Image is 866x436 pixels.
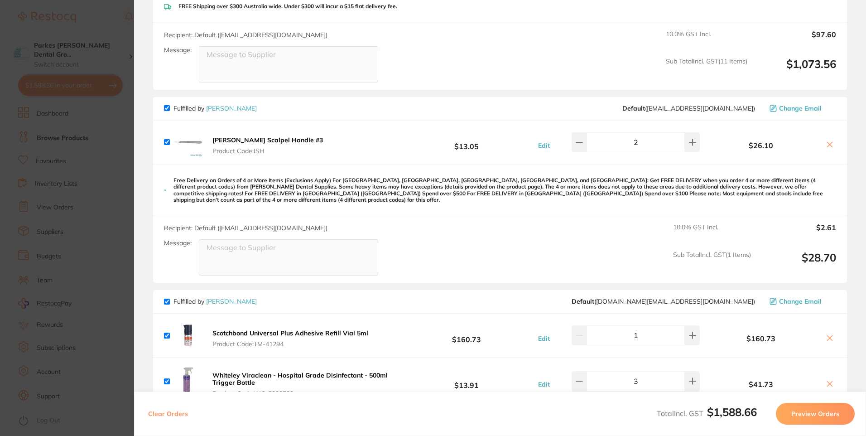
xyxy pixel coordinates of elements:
button: Edit [535,141,553,150]
b: $160.73 [702,334,820,343]
span: Product Code: TM-41294 [212,340,368,348]
img: eHh5MXZhdw [173,321,202,350]
b: Scotchbond Universal Plus Adhesive Refill Vial 5ml [212,329,368,337]
button: Edit [535,380,553,388]
b: $1,588.66 [707,405,757,419]
img: N3o2NGlhYg [173,128,202,157]
output: $2.61 [758,223,836,243]
p: FREE Shipping over $300 Australia wide. Under $300 will incur a $15 flat delivery fee. [178,3,397,10]
p: Fulfilled by [173,105,257,112]
label: Message: [164,239,192,247]
b: $13.05 [399,134,534,150]
output: $97.60 [755,30,836,50]
span: Sub Total Incl. GST ( 11 Items) [666,58,747,82]
span: Product Code: WC-5090789 [212,390,396,397]
button: [PERSON_NAME] Scalpel Handle #3 Product Code:ISH [210,136,326,155]
button: Edit [535,334,553,343]
span: customer.care@henryschein.com.au [572,298,755,305]
button: Change Email [767,297,836,305]
b: $13.91 [399,373,534,390]
span: Change Email [779,298,822,305]
button: Whiteley Viraclean - Hospital Grade Disinfectant - 500ml Trigger Bottle Product Code:WC-5090789 [210,371,399,397]
p: Fulfilled by [173,298,257,305]
b: Default [572,297,594,305]
span: Recipient: Default ( [EMAIL_ADDRESS][DOMAIN_NAME] ) [164,31,327,39]
span: 10.0 % GST Incl. [673,223,751,243]
b: $160.73 [399,327,534,344]
b: $26.10 [702,141,820,150]
span: 10.0 % GST Incl. [666,30,747,50]
span: save@adamdental.com.au [622,105,755,112]
a: [PERSON_NAME] [206,104,257,112]
span: Sub Total Incl. GST ( 1 Items) [673,251,751,276]
span: Product Code: ISH [212,147,323,155]
output: $1,073.56 [755,58,836,82]
b: [PERSON_NAME] Scalpel Handle #3 [212,136,323,144]
span: Change Email [779,105,822,112]
img: cXAyM3dxbA [173,367,202,396]
span: Total Incl. GST [657,409,757,418]
button: Clear Orders [145,403,191,425]
output: $28.70 [758,251,836,276]
button: Change Email [767,104,836,112]
b: $41.73 [702,380,820,388]
a: [PERSON_NAME] [206,297,257,305]
span: Recipient: Default ( [EMAIL_ADDRESS][DOMAIN_NAME] ) [164,224,327,232]
button: Preview Orders [776,403,855,425]
button: Scotchbond Universal Plus Adhesive Refill Vial 5ml Product Code:TM-41294 [210,329,371,348]
b: Whiteley Viraclean - Hospital Grade Disinfectant - 500ml Trigger Bottle [212,371,388,387]
b: Default [622,104,645,112]
label: Message: [164,46,192,54]
p: Free Delivery on Orders of 4 or More Items (Exclusions Apply) For [GEOGRAPHIC_DATA], [GEOGRAPHIC_... [173,177,836,203]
